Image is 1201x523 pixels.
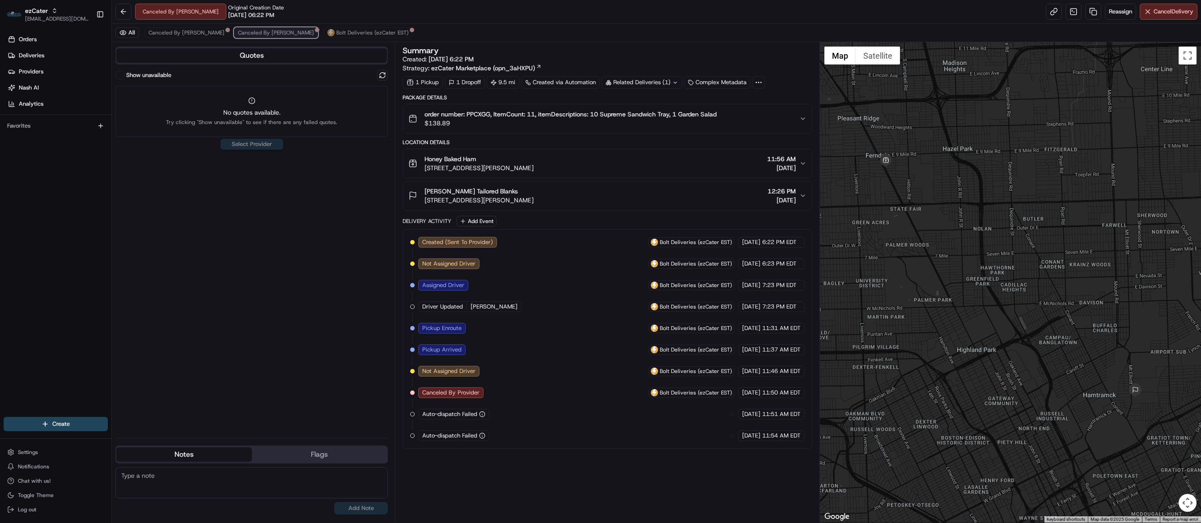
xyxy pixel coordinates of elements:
div: Created via Automation [521,76,600,89]
span: Try clicking "Show unavailable" to see if there are any failed quotes. [166,119,337,126]
span: Providers [19,68,43,76]
span: 11:50 AM EDT [762,389,801,397]
button: Keyboard shortcuts [1047,516,1085,523]
span: Knowledge Base [18,130,68,139]
span: [DATE] [742,432,760,440]
a: Analytics [4,97,111,111]
span: [DATE] [768,196,796,205]
div: Favorites [4,119,108,133]
span: [DATE] [742,410,760,418]
span: 7:23 PM EDT [762,281,797,289]
button: ezCater [25,6,48,15]
button: Start new chat [152,89,163,99]
div: Strategy: [403,64,542,73]
span: Original Creation Date [228,4,284,11]
img: bolt_logo.png [651,239,658,246]
span: Bolt Deliveries (ezCater EST) [660,389,732,396]
a: Deliveries [4,48,111,63]
span: Bolt Deliveries (ezCater EST) [660,346,732,353]
button: order number: PPCXGG, ItemCount: 11, itemDescriptions: 10 Supreme Sandwich Tray, 1 Garden Salad$1... [403,104,812,133]
button: Create [4,417,108,431]
span: 11:51 AM EDT [762,410,801,418]
span: 12:26 PM [768,187,796,196]
img: 1736555255976-a54dd68f-1ca7-489b-9aae-adbdc363a1c4 [9,86,25,102]
a: Terms (opens in new tab) [1145,517,1157,522]
button: Canceled By [PERSON_NAME] [144,27,229,38]
div: Package Details [403,94,812,101]
span: API Documentation [85,130,144,139]
span: Bolt Deliveries (ezCater EST) [660,368,732,375]
span: order number: PPCXGG, ItemCount: 11, itemDescriptions: 10 Supreme Sandwich Tray, 1 Garden Salad [424,110,717,119]
button: Toggle Theme [4,489,108,502]
button: Notifications [4,460,108,473]
span: No quotes available. [166,108,337,117]
span: [DATE] [742,389,760,397]
span: 11:54 AM EDT [762,432,801,440]
label: Show unavailable [126,71,171,79]
span: Nash AI [19,84,39,92]
span: $138.89 [424,119,717,128]
button: CancelDelivery [1140,4,1197,20]
span: ezCater Marketplace (opn_3aHXPU) [431,64,535,73]
span: Settings [18,449,38,456]
a: Nash AI [4,81,111,95]
span: [PERSON_NAME] Tailored Blanks [424,187,518,196]
span: Chat with us! [18,477,51,484]
img: Google [822,511,852,523]
a: Powered byPylon [63,152,108,159]
h3: Summary [403,47,439,55]
span: [STREET_ADDRESS][PERSON_NAME] [424,196,534,205]
span: 11:31 AM EDT [762,324,801,332]
span: Create [52,420,70,428]
span: Not Assigned Driver [422,367,475,375]
button: All [115,27,139,38]
span: 11:46 AM EDT [762,367,801,375]
span: [DATE] [742,346,760,354]
span: Pickup Arrived [422,346,462,354]
span: Honey Baked Ham [424,154,476,163]
img: bolt_logo.png [651,346,658,353]
span: Bolt Deliveries (ezCater EST) [660,239,732,246]
button: Map camera controls [1179,494,1197,512]
img: bolt_logo.png [651,389,658,396]
a: Orders [4,32,111,47]
img: bolt_logo.png [651,368,658,375]
span: Created: [403,55,474,64]
a: 📗Knowledge Base [5,127,72,143]
span: [DATE] [742,324,760,332]
button: Settings [4,446,108,459]
button: Show street map [824,47,856,64]
span: 11:37 AM EDT [762,346,801,354]
span: [DATE] [767,163,796,172]
button: Show satellite imagery [856,47,900,64]
span: 11:56 AM [767,154,796,163]
button: Canceled By [PERSON_NAME] [234,27,318,38]
img: Nash [9,9,27,27]
button: Log out [4,503,108,516]
input: Clear [23,58,148,68]
span: Orders [19,35,37,43]
a: Open this area in Google Maps (opens a new window) [822,511,852,523]
div: 1 Dropoff [445,76,485,89]
span: Deliveries [19,51,44,60]
button: Reassign [1105,4,1136,20]
span: Bolt Deliveries (ezCater EST) [660,325,732,332]
button: Bolt Deliveries (ezCater EST) [323,27,413,38]
span: [STREET_ADDRESS][PERSON_NAME] [424,163,534,172]
img: bolt_logo.png [651,260,658,267]
span: [EMAIL_ADDRESS][DOMAIN_NAME] [25,15,89,22]
div: 📗 [9,131,16,138]
span: [DATE] [742,303,760,311]
span: Assigned Driver [422,281,464,289]
span: Auto-dispatch Failed [422,432,477,440]
span: [DATE] 06:22 PM [228,11,274,19]
button: Toggle fullscreen view [1179,47,1197,64]
span: Driver Updated [422,303,463,311]
div: Complex Metadata [684,76,751,89]
span: [DATE] [742,367,760,375]
button: Add Event [457,216,497,227]
img: bolt_logo.png [651,325,658,332]
span: Canceled By Provider [422,389,480,397]
a: Providers [4,64,111,79]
